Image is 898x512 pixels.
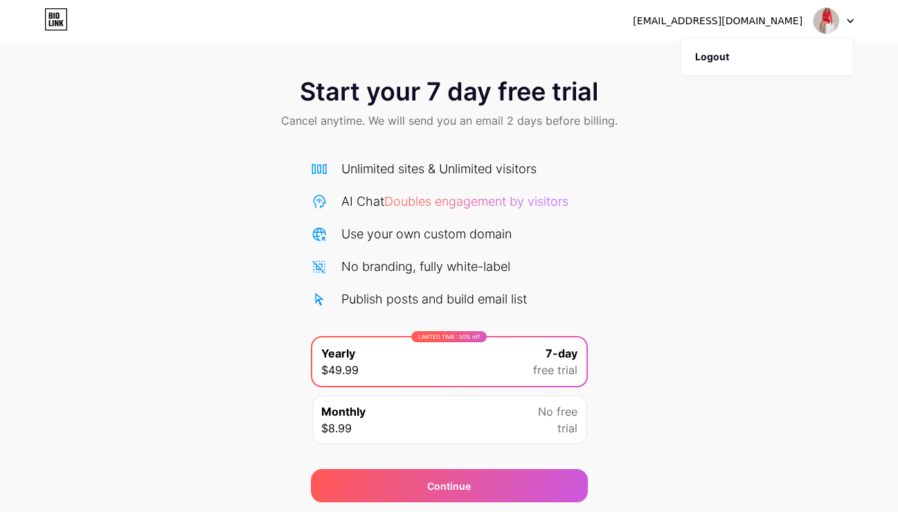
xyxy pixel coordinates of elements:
span: Start your 7 day free trial [300,78,598,105]
span: Doubles engagement by visitors [384,194,568,209]
span: 7-day [546,345,577,362]
span: No free [538,403,577,420]
li: Logout [681,38,853,76]
span: Yearly [321,345,355,362]
img: angela_cute [813,8,839,34]
span: $8.99 [321,420,352,436]
div: Continue [427,479,471,493]
span: Cancel anytime. We will send you an email 2 days before billing. [281,112,618,129]
div: LIMITED TIME : 50% off [411,331,487,342]
div: [EMAIL_ADDRESS][DOMAIN_NAME] [633,14,802,28]
div: No branding, fully white-label [341,257,510,276]
span: Monthly [321,403,366,420]
span: trial [557,420,577,436]
span: $49.99 [321,362,359,378]
span: free trial [533,362,577,378]
div: AI Chat [341,192,568,211]
div: Publish posts and build email list [341,290,527,308]
div: Unlimited sites & Unlimited visitors [341,159,537,178]
div: Use your own custom domain [341,224,512,243]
